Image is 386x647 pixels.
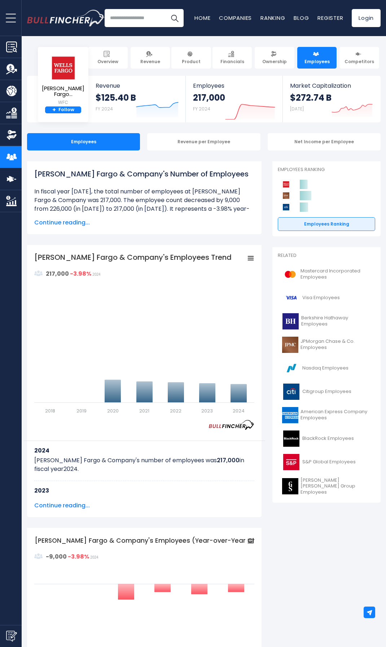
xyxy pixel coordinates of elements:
a: Home [194,14,210,22]
a: Overview [88,47,128,69]
a: Berkshire Hathaway Employees [278,311,375,331]
img: JPM logo [282,337,298,353]
img: MA logo [282,266,298,283]
a: Employees 217,000 FY 2024 [186,76,282,122]
text: 2022 [170,407,181,414]
p: Related [278,253,375,259]
strong: -3.98% [68,552,89,561]
a: Citigroup Employees [278,382,375,402]
img: SPGI logo [282,454,300,470]
a: Nasdaq Employees [278,358,375,378]
span: S&P Global Employees [302,459,356,465]
a: Go to homepage [27,10,105,26]
span: BlackRock Employees [302,436,354,442]
text: 2018 [45,407,55,414]
text: 2020 [107,407,119,414]
img: BLK logo [282,430,300,447]
a: Revenue $125.40 B FY 2024 [88,76,186,122]
b: 226,000 [217,496,241,504]
a: Register [317,14,343,22]
a: Ownership [255,47,294,69]
a: Ranking [260,14,285,22]
img: BRK-B logo [282,313,299,329]
a: American Express Company Employees [278,405,375,425]
strong: 217,000 [193,92,225,103]
a: Blog [294,14,309,22]
span: Nasdaq Employees [302,365,348,371]
strong: -9,000 [46,552,67,561]
img: C logo [282,384,300,400]
span: JPMorgan Chase & Co. Employees [301,338,371,351]
a: [PERSON_NAME] Fargo... WFC [41,56,85,106]
span: Citigroup Employees [302,389,351,395]
p: [PERSON_NAME] Fargo & Company's number of employees was in fiscal year . [34,496,254,513]
text: 2019 [76,407,87,414]
a: JPMorgan Chase & Co. Employees [278,335,375,355]
span: Competitors [345,59,374,65]
span: [PERSON_NAME] [PERSON_NAME] Group Employees [301,477,371,496]
small: FY 2024 [193,106,210,112]
tspan: [PERSON_NAME] Fargo & Company's Employees (Year-over-Year Change) [35,536,276,545]
span: Employees [193,82,275,89]
img: Bullfincher logo [27,10,105,26]
text: 2023 [201,407,213,414]
span: [PERSON_NAME] Fargo... [42,86,84,97]
span: Revenue [140,59,160,65]
img: V logo [282,290,300,306]
text: 2024 [233,407,245,414]
strong: $272.74 B [290,92,332,103]
strong: $125.40 B [96,92,136,103]
h3: 2024 [34,446,254,455]
span: Financials [220,59,244,65]
text: 2021 [139,407,149,414]
small: FY 2024 [96,106,113,112]
a: [PERSON_NAME] [PERSON_NAME] Group Employees [278,476,375,498]
a: Market Capitalization $272.74 B [DATE] [283,76,380,122]
span: Continue reading... [34,501,254,510]
img: graph_employee_icon.svg [34,552,43,561]
p: Employees Ranking [278,167,375,173]
b: 217,000 [217,456,240,464]
a: Companies [219,14,252,22]
small: WFC [42,99,84,106]
img: GS logo [282,478,298,494]
div: Revenue per Employee [147,133,260,150]
span: Revenue [96,82,179,89]
span: Employees [304,59,330,65]
small: [DATE] [290,106,304,112]
a: +Follow [45,106,81,114]
a: Employees Ranking [278,217,375,231]
span: 2024 [63,465,78,473]
span: Continue reading... [34,218,254,227]
img: Citigroup competitors logo [281,202,291,212]
span: Product [182,59,201,65]
svg: Wells Fargo & Company's Employees Trend [34,252,254,415]
img: Wells Fargo & Company competitors logo [281,180,291,189]
span: 2024 [92,272,100,276]
img: NDAQ logo [282,360,300,376]
a: Employees [297,47,337,69]
img: graph_employee_icon.svg [34,269,43,278]
li: In fiscal year [DATE], the total number of employees at [PERSON_NAME] Fargo & Company was 217,000... [34,187,254,222]
span: Visa Employees [302,295,340,301]
a: Financials [212,47,252,69]
strong: -3.98% [70,270,91,278]
a: Revenue [131,47,170,69]
span: Overview [97,59,118,65]
img: JPMorgan Chase & Co. competitors logo [281,191,291,200]
a: S&P Global Employees [278,452,375,472]
a: Mastercard Incorporated Employees [278,265,375,284]
div: Net Income per Employee [268,133,381,150]
tspan: [PERSON_NAME] Fargo & Company's Employees Trend [34,252,232,262]
img: Ownership [6,130,17,140]
span: Berkshire Hathaway Employees [301,315,371,327]
p: [PERSON_NAME] Fargo & Company's number of employees was in fiscal year . [34,456,254,473]
div: Employees [27,133,140,150]
a: Login [352,9,381,27]
a: Competitors [339,47,379,69]
a: BlackRock Employees [278,429,375,449]
span: Mastercard Incorporated Employees [301,268,371,280]
span: 2024 [90,555,98,559]
h1: [PERSON_NAME] Fargo & Company's Number of Employees [34,169,254,179]
span: Ownership [262,59,287,65]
